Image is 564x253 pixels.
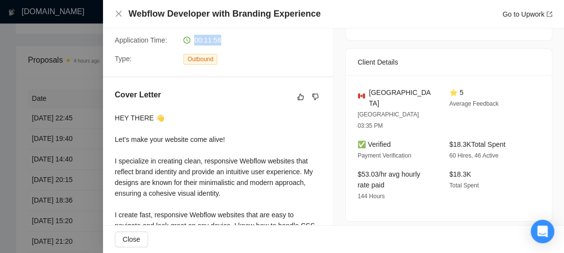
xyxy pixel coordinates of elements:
span: [GEOGRAPHIC_DATA] 03:35 PM [358,111,419,129]
span: ✅ Verified [358,140,391,148]
span: 144 Hours [358,193,385,200]
button: like [295,91,307,103]
h5: Cover Letter [115,89,161,101]
button: Close [115,10,123,18]
span: Payment Verification [358,152,411,159]
span: [GEOGRAPHIC_DATA] [369,87,434,109]
a: Go to Upworkexport [502,10,552,18]
span: like [297,93,304,101]
span: clock-circle [183,37,190,44]
span: dislike [312,93,319,101]
span: $18.3K [449,170,471,178]
div: Client Details [358,49,540,75]
span: close [115,10,123,18]
span: Type: [115,55,131,63]
h4: Webflow Developer with Branding Experience [128,8,321,20]
span: $18.3K Total Spent [449,140,505,148]
span: export [546,11,552,17]
span: ⭐ 5 [449,89,463,96]
div: Open Intercom Messenger [531,220,554,243]
span: Average Feedback [449,100,499,107]
span: 60 Hires, 46 Active [449,152,498,159]
button: Close [115,231,148,247]
span: Close [123,234,140,245]
img: 🇨🇦 [358,92,365,99]
span: Application Time: [115,36,167,44]
span: Total Spent [449,182,479,189]
span: $53.03/hr avg hourly rate paid [358,170,420,189]
span: 00:11:58 [194,36,221,44]
span: Outbound [183,54,217,65]
button: dislike [309,91,321,103]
